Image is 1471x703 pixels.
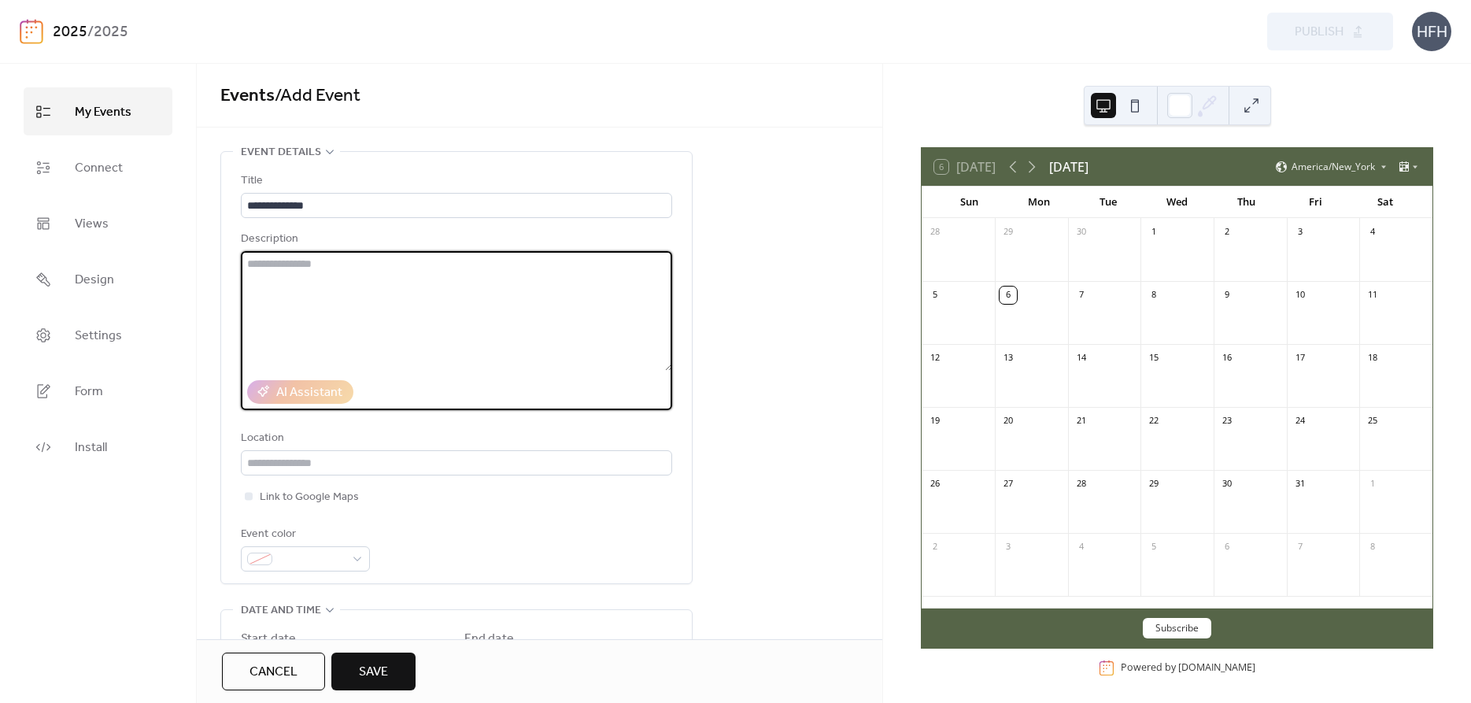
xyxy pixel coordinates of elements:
[1000,287,1017,304] div: 6
[1145,224,1162,241] div: 1
[1000,538,1017,556] div: 3
[1074,187,1143,218] div: Tue
[1364,224,1381,241] div: 4
[1121,660,1255,674] div: Powered by
[24,311,172,359] a: Settings
[1003,187,1073,218] div: Mon
[75,268,114,292] span: Design
[75,324,122,348] span: Settings
[1292,413,1309,430] div: 24
[1073,538,1090,556] div: 4
[1073,475,1090,493] div: 28
[331,653,416,690] button: Save
[1351,187,1420,218] div: Sat
[1218,287,1236,304] div: 9
[1145,475,1162,493] div: 29
[241,601,321,620] span: Date and time
[1218,350,1236,367] div: 16
[222,653,325,690] button: Cancel
[1073,350,1090,367] div: 14
[926,287,944,304] div: 5
[24,143,172,191] a: Connect
[24,423,172,471] a: Install
[1412,12,1451,51] div: HFH
[24,199,172,247] a: Views
[1000,224,1017,241] div: 29
[94,17,128,47] b: 2025
[53,17,87,47] a: 2025
[1364,413,1381,430] div: 25
[87,17,94,47] b: /
[1178,660,1255,674] a: [DOMAIN_NAME]
[249,663,298,682] span: Cancel
[934,187,1003,218] div: Sun
[24,87,172,135] a: My Events
[1218,475,1236,493] div: 30
[1073,413,1090,430] div: 21
[1145,538,1162,556] div: 5
[1073,287,1090,304] div: 7
[260,488,359,507] span: Link to Google Maps
[359,663,388,682] span: Save
[1218,413,1236,430] div: 23
[241,143,321,162] span: Event details
[241,630,296,649] div: Start date
[1000,350,1017,367] div: 13
[1292,350,1309,367] div: 17
[241,429,669,448] div: Location
[1000,413,1017,430] div: 20
[1292,475,1309,493] div: 31
[1218,224,1236,241] div: 2
[1292,538,1309,556] div: 7
[75,156,123,180] span: Connect
[926,350,944,367] div: 12
[1364,350,1381,367] div: 18
[1145,287,1162,304] div: 8
[1143,187,1212,218] div: Wed
[1212,187,1281,218] div: Thu
[926,413,944,430] div: 19
[926,538,944,556] div: 2
[1292,224,1309,241] div: 3
[1292,162,1375,172] span: America/New_York
[1000,475,1017,493] div: 27
[1145,350,1162,367] div: 15
[926,475,944,493] div: 26
[1281,187,1351,218] div: Fri
[1364,475,1381,493] div: 1
[1145,413,1162,430] div: 22
[241,525,367,544] div: Event color
[75,100,131,124] span: My Events
[1049,157,1088,176] div: [DATE]
[926,224,944,241] div: 28
[1218,538,1236,556] div: 6
[220,79,275,113] a: Events
[1364,538,1381,556] div: 8
[241,172,669,191] div: Title
[275,79,360,113] span: / Add Event
[1073,224,1090,241] div: 30
[24,367,172,415] a: Form
[1364,287,1381,304] div: 11
[75,212,109,236] span: Views
[241,230,669,249] div: Description
[1143,618,1211,638] button: Subscribe
[20,19,43,44] img: logo
[24,255,172,303] a: Design
[75,435,107,460] span: Install
[1292,287,1309,304] div: 10
[464,630,514,649] div: End date
[75,379,103,404] span: Form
